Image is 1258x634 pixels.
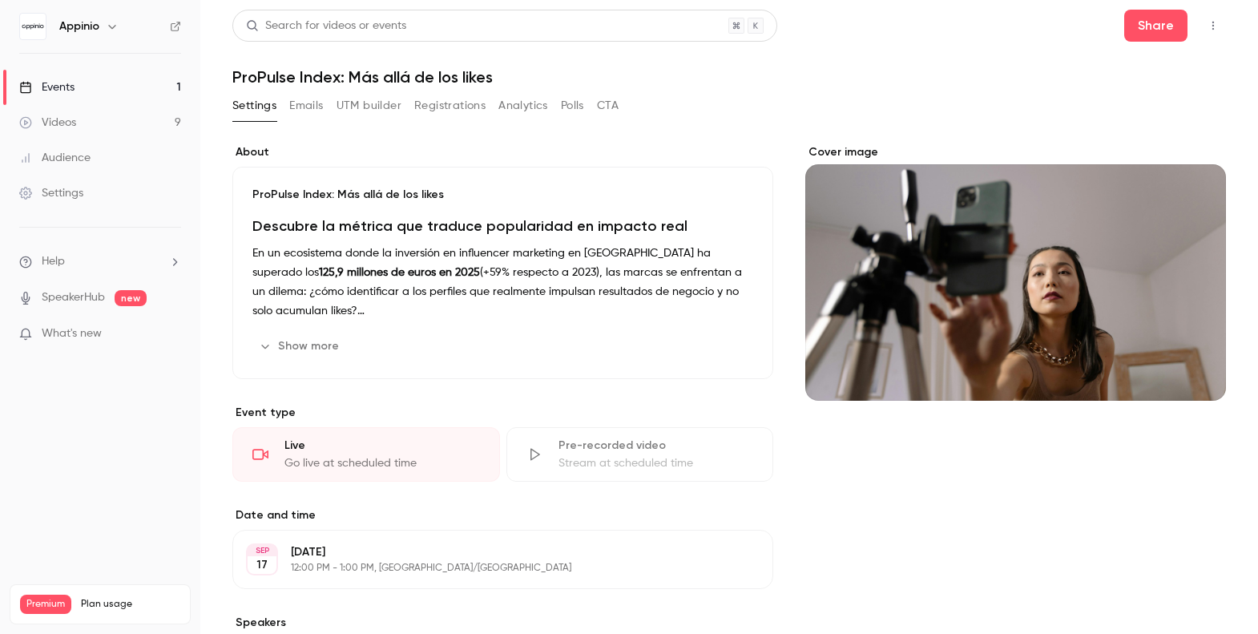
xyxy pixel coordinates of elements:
[232,144,773,160] label: About
[805,144,1226,160] label: Cover image
[19,79,75,95] div: Events
[42,289,105,306] a: SpeakerHub
[232,67,1226,87] h1: ProPulse Index: Más allá de los likes
[291,562,688,575] p: 12:00 PM - 1:00 PM, [GEOGRAPHIC_DATA]/[GEOGRAPHIC_DATA]
[319,267,480,278] strong: 125,9 millones de euros en 2025
[19,253,181,270] li: help-dropdown-opener
[597,93,619,119] button: CTA
[252,244,753,321] p: En un ecosistema donde la inversión en influencer marketing en [GEOGRAPHIC_DATA] ha superado los ...
[506,427,774,482] div: Pre-recorded videoStream at scheduled time
[232,93,276,119] button: Settings
[558,438,754,454] div: Pre-recorded video
[414,93,486,119] button: Registrations
[248,545,276,556] div: SEP
[498,93,548,119] button: Analytics
[246,18,406,34] div: Search for videos or events
[162,327,181,341] iframe: Noticeable Trigger
[42,325,102,342] span: What's new
[19,150,91,166] div: Audience
[20,14,46,39] img: Appinio
[232,427,500,482] div: LiveGo live at scheduled time
[42,253,65,270] span: Help
[561,93,584,119] button: Polls
[232,615,773,631] label: Speakers
[252,217,687,235] strong: Descubre la métrica que traduce popularidad en impacto real
[252,187,753,203] p: ProPulse Index: Más allá de los likes
[289,93,323,119] button: Emails
[284,455,480,471] div: Go live at scheduled time
[558,455,754,471] div: Stream at scheduled time
[337,93,401,119] button: UTM builder
[252,333,349,359] button: Show more
[1124,10,1187,42] button: Share
[256,557,268,573] p: 17
[232,405,773,421] p: Event type
[284,438,480,454] div: Live
[59,18,99,34] h6: Appinio
[19,115,76,131] div: Videos
[20,595,71,614] span: Premium
[115,290,147,306] span: new
[19,185,83,201] div: Settings
[232,507,773,523] label: Date and time
[805,144,1226,401] section: Cover image
[291,544,688,560] p: [DATE]
[81,598,180,611] span: Plan usage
